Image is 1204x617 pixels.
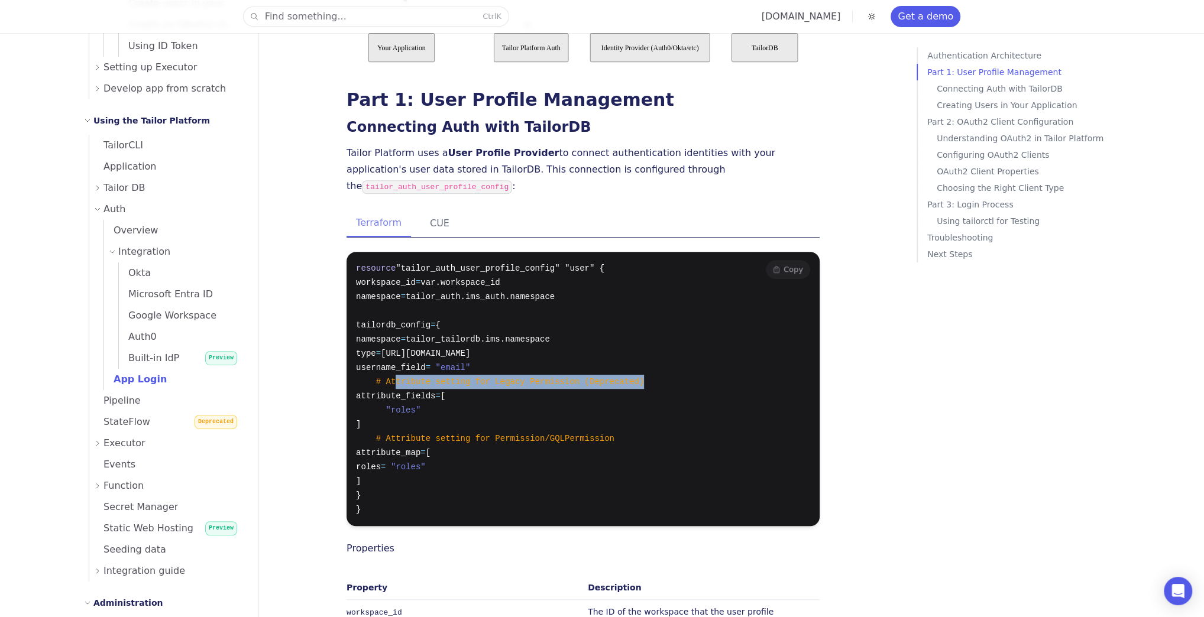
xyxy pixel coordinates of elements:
span: = [426,363,431,372]
a: Pipeline [89,390,244,411]
span: resource [356,264,396,273]
span: Secret Manager [89,501,178,512]
span: } [356,505,361,514]
a: Part 2: OAuth2 Client Configuration [927,113,1129,130]
span: attribute_fields [356,391,435,401]
a: Connecting Auth with TailorDB [347,119,591,135]
span: "roles" [391,462,426,472]
a: Configuring OAuth2 Clients [937,147,1129,163]
a: Understanding OAuth2 in Tailor Platform [937,130,1129,147]
span: = [381,462,386,472]
span: Tailor DB [103,180,145,196]
th: Property [347,576,583,600]
span: Static Web Hosting [89,522,193,534]
span: { [435,320,440,330]
span: ] [356,476,361,486]
a: Authentication Architecture [927,47,1129,64]
a: Auth0 [119,326,244,348]
span: = [416,278,420,287]
a: Application [89,156,244,177]
a: Next Steps [927,246,1129,262]
button: Terraform [347,210,411,237]
a: Get a demo [891,6,960,27]
span: workspace_id [356,278,416,287]
span: Setting up Executor [103,59,197,76]
span: Using ID Token [119,40,198,51]
span: Deprecated [195,415,237,429]
span: namespace [356,335,401,344]
a: Seeding data [89,539,244,560]
tspan: Identity Provider (Auth0/Okta/etc) [601,43,699,51]
span: # Attribute setting for Legacy Permission (Deprecated) [376,377,645,387]
a: Troubleshooting [927,229,1129,246]
a: Google Workspace [119,305,244,326]
span: Microsoft Entra ID [119,288,213,300]
span: = [435,391,440,401]
p: OAuth2 Client Properties [937,163,1129,180]
span: } [356,491,361,500]
div: Open Intercom Messenger [1164,577,1192,605]
button: Find something...CtrlK [244,7,509,26]
span: Pipeline [89,395,141,406]
span: Auth [103,201,126,217]
span: Overview [104,225,158,236]
span: = [420,448,425,457]
h2: Administration [93,596,163,610]
a: Overview [104,220,244,241]
strong: User Profile Provider [448,147,559,158]
a: StateFlowDeprecated [89,411,244,433]
a: Microsoft Entra ID [119,284,244,305]
kbd: K [496,12,501,21]
span: App Login [104,374,167,385]
span: Okta [119,267,151,278]
a: Part 1: User Profile Management [347,89,674,110]
span: Events [89,459,135,470]
span: = [401,292,406,301]
button: Toggle dark mode [865,9,879,24]
span: Executor [103,435,145,452]
span: Built-in IdP [119,352,179,363]
span: Develop app from scratch [103,80,226,97]
span: "tailor_auth_user_profile_config" "user" { [396,264,604,273]
span: [ [426,448,431,457]
span: username_field [356,363,426,372]
p: Properties [347,540,820,557]
a: Choosing the Right Client Type [937,180,1129,196]
span: Function [103,478,144,494]
span: StateFlow [89,416,150,427]
span: var.workspace_id [420,278,500,287]
p: Part 3: Login Process [927,196,1129,213]
a: Connecting Auth with TailorDB [937,80,1129,97]
p: Tailor Platform uses a to connect authentication identities with your application's user data sto... [347,145,820,196]
p: Creating Users in Your Application [937,97,1129,113]
span: Google Workspace [119,310,216,321]
a: Secret Manager [89,496,244,518]
span: Preview [205,521,237,535]
a: Built-in IdPPreview [119,348,244,369]
span: Application [89,161,156,172]
span: Integration [118,243,170,260]
span: "roles" [386,405,420,415]
code: tailor_auth_user_profile_config [362,180,512,194]
a: Part 1: User Profile Management [927,64,1129,80]
span: = [431,320,435,330]
span: type [356,349,376,358]
span: tailordb_config [356,320,431,330]
span: Integration guide [103,563,185,579]
span: tailor_auth.ims_auth.namespace [406,292,555,301]
a: Events [89,454,244,475]
span: ] [356,420,361,429]
tspan: Tailor Platform Auth [502,43,561,51]
span: = [401,335,406,344]
a: [DOMAIN_NAME] [762,11,841,22]
span: "email" [435,363,470,372]
a: Static Web HostingPreview [89,518,244,539]
span: roles [356,462,381,472]
span: tailor_tailordb.ims.namespace [406,335,550,344]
